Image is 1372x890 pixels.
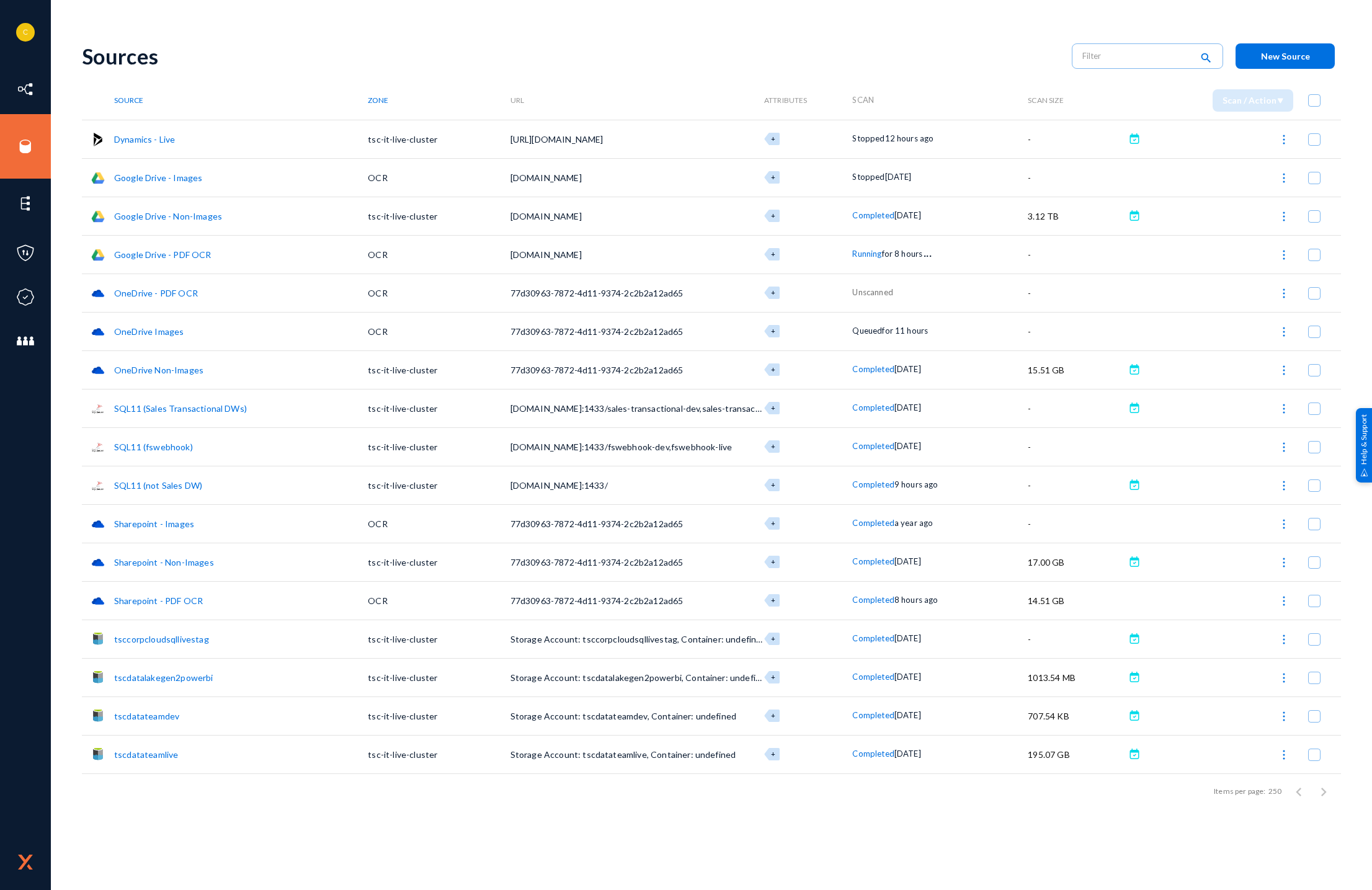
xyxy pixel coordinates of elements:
a: tsccorpcloudsqllivestag [114,634,209,644]
td: - [1028,312,1125,350]
a: SQL11 (fswebhook) [114,442,193,452]
td: - [1028,158,1125,197]
a: Sharepoint - PDF OCR [114,595,203,606]
td: tsc-it-live-cluster [368,120,510,158]
td: tsc-it-live-cluster [368,620,510,658]
span: for 8 hours [882,249,923,259]
img: icon-more.svg [1278,210,1290,223]
img: icon-more.svg [1278,172,1290,184]
span: . [929,244,932,259]
img: icon-more.svg [1278,710,1290,723]
span: Completed [852,595,894,605]
span: + [771,558,775,566]
span: Completed [852,364,894,374]
img: icon-more.svg [1278,249,1290,261]
td: tsc-it-live-cluster [368,658,510,696]
span: + [771,135,775,143]
span: [DOMAIN_NAME] [510,172,582,183]
span: [DATE] [894,672,921,682]
span: Stopped [852,172,884,182]
img: icon-more.svg [1278,364,1290,376]
td: - [1028,620,1125,658]
span: [DATE] [885,172,912,182]
td: OCR [368,504,510,543]
span: Completed [852,479,894,489]
div: Sources [82,43,1059,69]
span: + [771,711,775,719]
img: icon-more.svg [1278,326,1290,338]
img: gdrive.png [91,248,105,262]
td: 195.07 GB [1028,735,1125,773]
td: - [1028,389,1125,427]
span: [URL][DOMAIN_NAME] [510,134,604,145]
button: New Source [1236,43,1335,69]
td: 17.00 GB [1028,543,1125,581]
img: sqlserver.png [91,479,105,492]
a: OneDrive Non-Images [114,365,203,375]
span: + [771,288,775,296]
span: [DOMAIN_NAME] [510,211,582,221]
span: 77d30963-7872-4d11-9374-2c2b2a12ad65 [510,288,684,298]
a: Sharepoint - Non-Images [114,557,214,567]
td: tsc-it-live-cluster [368,197,510,235]
span: + [771,250,775,258]
td: OCR [368,235,510,274]
span: [DATE] [894,633,921,643]
td: - [1028,427,1125,466]
span: + [771,404,775,412]
span: Storage Account: tsccorpcloudsqllivestag, Container: undefined [510,634,767,644]
span: Completed [852,556,894,566]
td: tsc-it-live-cluster [368,427,510,466]
span: Completed [852,633,894,643]
span: [DATE] [894,403,921,412]
img: azurestorage.svg [91,671,105,685]
span: 77d30963-7872-4d11-9374-2c2b2a12ad65 [510,326,684,337]
a: OneDrive - PDF OCR [114,288,198,298]
span: 77d30963-7872-4d11-9374-2c2b2a12ad65 [510,518,684,529]
span: Zone [368,96,388,105]
span: Completed [852,403,894,412]
img: icon-sources.svg [16,137,35,156]
span: Completed [852,441,894,451]
img: icon-elements.svg [16,194,35,213]
img: icon-more.svg [1278,633,1290,646]
span: Completed [852,210,894,220]
span: a year ago [894,518,933,528]
a: tscdatateamlive [114,749,178,760]
td: 1013.54 MB [1028,658,1125,696]
span: Completed [852,672,894,682]
img: icon-policies.svg [16,244,35,262]
img: gdrive.png [91,171,105,185]
span: New Source [1261,51,1310,61]
img: sqlserver.png [91,440,105,454]
img: onedrive.png [91,517,105,531]
span: Storage Account: tscdatateamlive, Container: undefined [510,749,736,760]
td: tsc-it-live-cluster [368,696,510,735]
span: Storage Account: tscdatalakegen2powerbi, Container: undefined [510,672,771,683]
span: [DATE] [894,556,921,566]
td: OCR [368,158,510,197]
td: - [1028,274,1125,312]
img: onedrive.png [91,556,105,569]
img: icon-more.svg [1278,518,1290,530]
td: 3.12 TB [1028,197,1125,235]
span: [DATE] [894,749,921,759]
img: icon-more.svg [1278,556,1290,569]
div: Help & Support [1356,407,1372,482]
span: 8 hours ago [894,595,938,605]
td: OCR [368,581,510,620]
span: Scan Size [1028,96,1063,105]
button: Next page [1311,779,1336,804]
img: azurestorage.svg [91,710,105,723]
span: Scan [852,95,874,105]
span: Stopped [852,133,884,143]
img: azurestorage.svg [91,748,105,762]
div: Items per page: [1214,786,1265,797]
td: tsc-it-live-cluster [368,389,510,427]
span: [DATE] [894,364,921,374]
img: microsoftdynamics365.svg [91,133,105,146]
span: Unscanned [852,287,893,297]
span: [DOMAIN_NAME]:1433/sales-transactional-dev,sales-transactional-stage,sales-transactional-live [510,403,898,414]
td: 707.54 KB [1028,696,1125,735]
img: icon-more.svg [1278,595,1290,607]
